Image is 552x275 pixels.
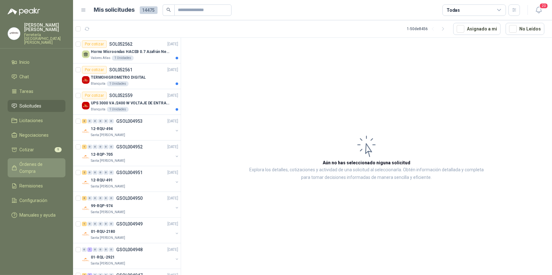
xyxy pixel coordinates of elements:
[87,247,92,252] div: 1
[8,71,65,83] a: Chat
[116,119,143,123] p: GSOL004953
[104,222,108,226] div: 0
[91,158,125,163] p: Santa [PERSON_NAME]
[107,81,129,86] div: 1 Unidades
[104,196,108,200] div: 0
[91,254,115,260] p: 01-RQL-2921
[167,195,178,201] p: [DATE]
[87,119,92,123] div: 0
[98,247,103,252] div: 0
[91,210,125,215] p: Santa [PERSON_NAME]
[8,209,65,221] a: Manuales y ayuda
[93,196,98,200] div: 0
[20,146,34,153] span: Cotizar
[167,41,178,47] p: [DATE]
[94,5,135,15] h1: Mis solicitudes
[91,81,105,86] p: Blanquita
[82,256,90,264] img: Company Logo
[533,4,544,16] button: 20
[109,247,114,252] div: 0
[82,153,90,161] img: Company Logo
[167,93,178,99] p: [DATE]
[116,170,143,175] p: GSOL004951
[109,222,114,226] div: 0
[91,229,115,235] p: 01-RQU-2180
[8,194,65,206] a: Configuración
[98,170,103,175] div: 0
[109,170,114,175] div: 0
[82,246,179,266] a: 0 1 0 0 0 0 GSOL004948[DATE] Company Logo01-RQL-2921Santa [PERSON_NAME]
[87,145,92,149] div: 0
[8,180,65,192] a: Remisiones
[82,247,87,252] div: 0
[167,67,178,73] p: [DATE]
[82,102,90,109] img: Company Logo
[82,119,87,123] div: 3
[82,40,107,48] div: Por cotizar
[104,145,108,149] div: 0
[82,196,87,200] div: 3
[116,247,143,252] p: GSOL004948
[167,170,178,176] p: [DATE]
[91,152,113,158] p: 12-RQP-705
[8,158,65,177] a: Órdenes de Compra
[82,220,179,240] a: 1 0 0 0 0 0 GSOL004949[DATE] Company Logo01-RQU-2180Santa [PERSON_NAME]
[73,38,181,63] a: Por cotizarSOL052562[DATE] Horno Microondas HACEB 0.7 Azafrán NegroValores Atlas1 Unidades
[20,197,48,204] span: Configuración
[87,222,92,226] div: 0
[82,170,87,175] div: 2
[112,56,134,61] div: 1 Unidades
[20,88,34,95] span: Tareas
[91,75,146,81] p: TERMOHIGROMETRO DIGITAL
[104,119,108,123] div: 0
[98,119,103,123] div: 0
[20,117,43,124] span: Licitaciones
[8,144,65,156] a: Cotizar9
[24,33,65,44] p: Ferretería [GEOGRAPHIC_DATA][PERSON_NAME]
[73,63,181,89] a: Por cotizarSOL052561[DATE] Company LogoTERMOHIGROMETRO DIGITALBlanquita1 Unidades
[116,222,143,226] p: GSOL004949
[73,89,181,115] a: Por cotizarSOL052559[DATE] Company LogoUPS 3000 VA /2400 W VOLTAJE DE ENTRADA / SALIDA 12V ON LIN...
[8,100,65,112] a: Solicitudes
[107,107,129,112] div: 1 Unidades
[109,145,114,149] div: 0
[82,117,179,138] a: 3 0 0 0 0 0 GSOL004953[DATE] Company Logo12-RQU-494Santa [PERSON_NAME]
[91,261,125,266] p: Santa [PERSON_NAME]
[91,126,113,132] p: 12-RQU-494
[116,145,143,149] p: GSOL004952
[93,170,98,175] div: 0
[82,169,179,189] a: 2 0 0 0 0 0 GSOL004951[DATE] Company Logo12-RQU-491Santa [PERSON_NAME]
[82,145,87,149] div: 1
[98,222,103,226] div: 0
[20,161,59,175] span: Órdenes de Compra
[82,143,179,163] a: 1 0 0 0 0 0 GSOL004952[DATE] Company Logo12-RQP-705Santa [PERSON_NAME]
[8,129,65,141] a: Negociaciones
[109,68,132,72] p: SOL052561
[167,247,178,253] p: [DATE]
[20,59,30,66] span: Inicio
[91,133,125,138] p: Santa [PERSON_NAME]
[140,6,158,14] span: 14475
[82,222,87,226] div: 1
[104,247,108,252] div: 0
[20,73,29,80] span: Chat
[166,8,171,12] span: search
[8,115,65,127] a: Licitaciones
[109,42,132,46] p: SOL052562
[245,166,488,181] p: Explora los detalles, cotizaciones y actividad de una solicitud al seleccionarla. Obtén informaci...
[323,159,410,166] h3: Aún no has seleccionado niguna solicitud
[109,196,114,200] div: 0
[109,93,132,98] p: SOL052559
[20,102,42,109] span: Solicitudes
[82,205,90,212] img: Company Logo
[55,147,62,152] span: 9
[91,203,113,209] p: 99-RQP-974
[167,144,178,150] p: [DATE]
[8,8,40,15] img: Logo peakr
[91,49,170,55] p: Horno Microondas HACEB 0.7 Azafrán Negro
[93,247,98,252] div: 0
[116,196,143,200] p: GSOL004950
[98,196,103,200] div: 0
[20,212,56,219] span: Manuales y ayuda
[8,85,65,97] a: Tareas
